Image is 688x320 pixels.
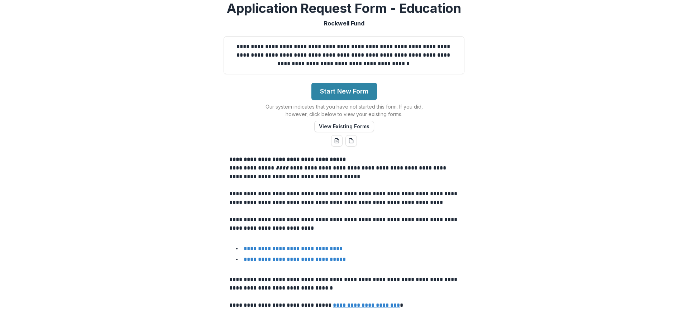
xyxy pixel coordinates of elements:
[324,19,364,28] p: Rockwell Fund
[314,121,374,132] button: View Existing Forms
[311,83,377,100] button: Start New Form
[345,135,357,147] button: pdf-download
[331,135,343,147] button: word-download
[254,103,434,118] p: Our system indicates that you have not started this form. If you did, however, click below to vie...
[227,1,461,16] h2: Application Request Form - Education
